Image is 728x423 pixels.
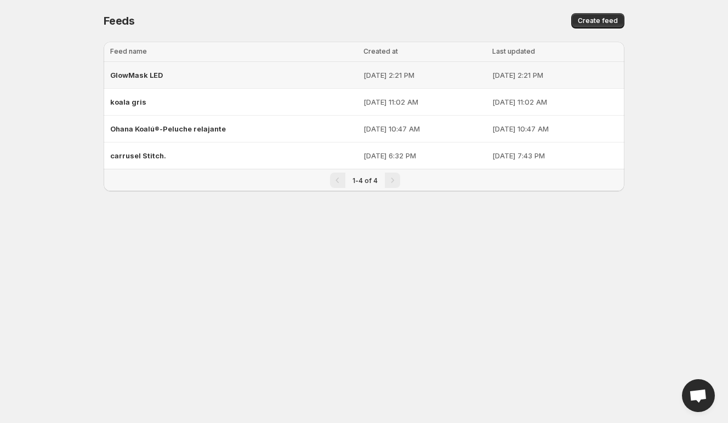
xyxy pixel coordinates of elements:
p: [DATE] 2:21 PM [363,70,486,81]
span: carrusel Stitch. [110,151,166,160]
p: [DATE] 7:43 PM [492,150,618,161]
span: GlowMask LED [110,71,163,79]
p: [DATE] 10:47 AM [363,123,486,134]
span: Feeds [104,14,135,27]
p: [DATE] 6:32 PM [363,150,486,161]
a: Open chat [682,379,715,412]
p: [DATE] 2:21 PM [492,70,618,81]
p: [DATE] 11:02 AM [492,96,618,107]
button: Create feed [571,13,624,28]
span: 1-4 of 4 [352,176,378,185]
p: [DATE] 11:02 AM [363,96,486,107]
p: [DATE] 10:47 AM [492,123,618,134]
nav: Pagination [104,169,624,191]
span: Ohana Koalú®-Peluche relajante [110,124,226,133]
span: koala gris [110,98,146,106]
span: Last updated [492,47,535,55]
span: Created at [363,47,398,55]
span: Feed name [110,47,147,55]
span: Create feed [578,16,618,25]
